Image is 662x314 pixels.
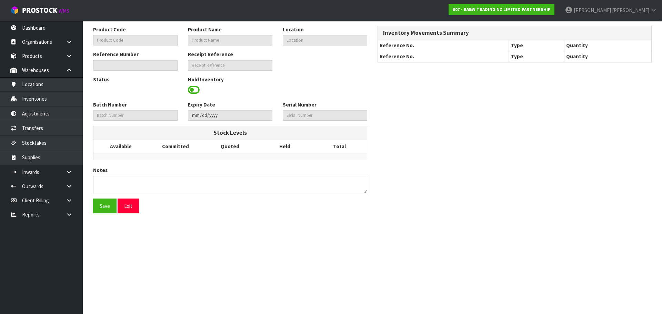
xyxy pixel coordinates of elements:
label: Expiry Date [188,101,215,108]
th: Type [509,51,564,62]
label: Batch Number [93,101,127,108]
label: Hold Inventory [188,76,224,83]
th: Committed [148,140,203,153]
th: Reference No. [378,40,509,51]
th: Held [258,140,312,153]
th: Quoted [203,140,258,153]
input: Location [283,35,367,45]
label: Notes [93,166,108,174]
label: Product Name [188,26,222,33]
label: Serial Number [283,101,317,108]
label: Reference Number [93,51,139,58]
small: WMS [59,8,69,14]
span: ProStock [22,6,57,15]
th: Type [509,40,564,51]
input: Batch Number [93,110,178,121]
input: Product Name [188,35,272,45]
img: cube-alt.png [10,6,19,14]
input: Product Code [93,35,178,45]
h3: Inventory Movements Summary [383,30,646,36]
a: B07 - BABW TRADING NZ LIMITED PARTNERSHIP [449,4,554,15]
label: Receipt Reference [188,51,233,58]
input: Receipt Reference [188,60,272,71]
th: Quantity [564,40,651,51]
th: Quantity [564,51,651,62]
button: Save [93,199,117,213]
th: Available [93,140,148,153]
button: Exit [118,199,139,213]
label: Status [93,76,109,83]
th: Total [312,140,367,153]
h3: Stock Levels [99,130,362,136]
strong: B07 - BABW TRADING NZ LIMITED PARTNERSHIP [452,7,551,12]
th: Reference No. [378,51,509,62]
label: Location [283,26,304,33]
span: [PERSON_NAME] [574,7,611,13]
input: Serial Number [283,110,367,121]
label: Product Code [93,26,126,33]
span: [PERSON_NAME] [612,7,649,13]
